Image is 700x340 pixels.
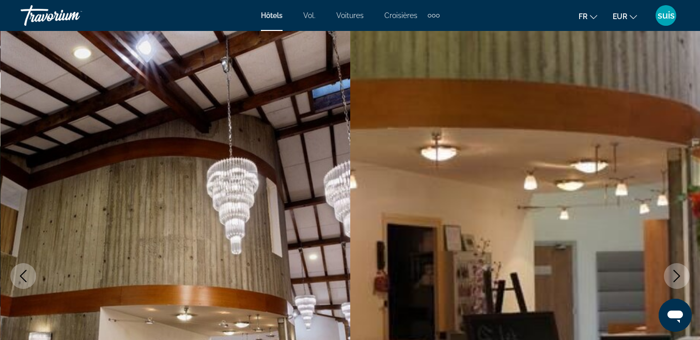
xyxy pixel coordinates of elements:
button: Previous image [10,263,36,289]
button: Changer de langue [579,9,597,24]
a: Voitures [336,11,364,20]
a: Vol. [303,11,316,20]
button: Next image [664,263,690,289]
a: Croisières [384,11,417,20]
a: Travorium [21,2,124,29]
font: suis [658,10,675,21]
font: fr [579,12,587,21]
button: Éléments de navigation supplémentaires [428,7,440,24]
button: Menu utilisateur [652,5,679,26]
a: Hôtels [261,11,283,20]
iframe: Bouton de lancement de la fenêtre de messagerie [659,299,692,332]
font: EUR [613,12,627,21]
button: Changer de devise [613,9,637,24]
